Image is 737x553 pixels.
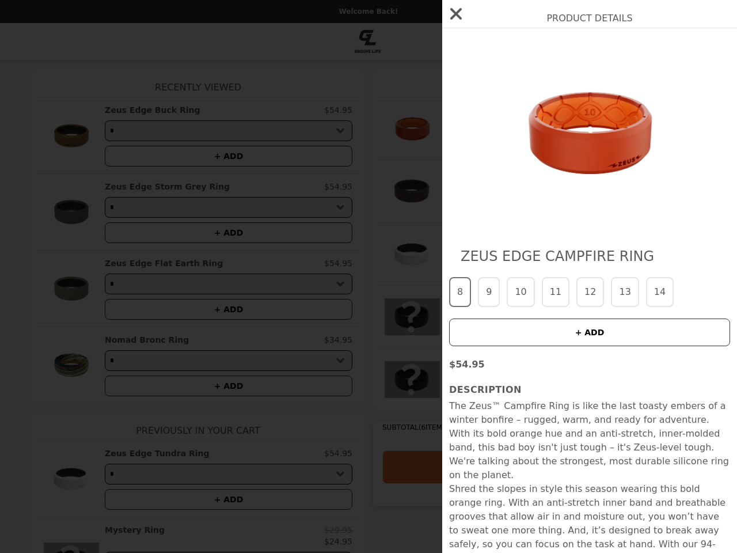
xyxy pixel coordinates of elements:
[449,383,730,397] h3: Description
[449,358,730,372] p: $54.95
[449,319,730,346] button: + ADD
[449,400,729,480] span: The Zeus™ Campfire Ring is like the last toasty embers of a winter bonfire – rugged, warm, and re...
[484,40,695,224] img: 8
[461,247,719,266] h2: Zeus Edge Campfire Ring
[542,277,569,307] button: 11
[646,277,674,307] button: 14
[478,277,500,307] button: 9
[576,277,604,307] button: 12
[611,277,639,307] button: 13
[507,277,534,307] button: 10
[449,277,471,307] button: 8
